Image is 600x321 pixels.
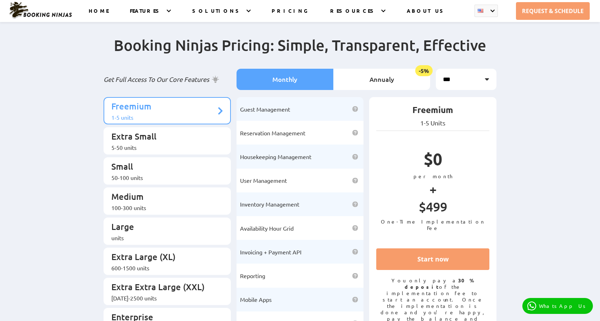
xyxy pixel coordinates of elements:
h2: Booking Ninjas Pricing: Simple, Transparent, Effective [104,36,496,69]
li: Monthly [237,69,333,90]
img: help icon [352,297,358,303]
p: Medium [111,191,216,204]
a: WhatsApp Us [522,298,593,314]
span: User Management [240,177,287,184]
p: Extra Small [111,131,216,144]
span: Guest Management [240,106,290,113]
a: HOME [89,7,109,22]
img: help icon [352,225,358,231]
p: Small [111,161,216,174]
p: Freemium [376,104,489,119]
a: FEATURES [130,7,162,22]
img: help icon [352,178,358,184]
div: 1-5 units [111,114,216,121]
a: SOLUTIONS [192,7,242,22]
p: $0 [376,148,489,173]
div: 100-300 units [111,204,216,211]
img: help icon [352,273,358,279]
div: 600-1500 units [111,264,216,271]
p: 1-5 Units [376,119,489,127]
p: per month [376,173,489,179]
div: 5-50 units [111,144,216,151]
p: One-Time Implementation Fee [376,218,489,231]
img: help icon [352,130,358,136]
img: help icon [352,154,358,160]
strong: 30% deposit [405,277,474,290]
p: Extra Large (XL) [111,251,216,264]
p: Extra Extra Large (XXL) [111,281,216,294]
li: Annualy [333,69,430,90]
div: 50-100 units [111,174,216,181]
img: help icon [352,249,358,255]
a: ABOUT US [407,7,446,22]
p: Large [111,221,216,234]
a: Start now [376,248,489,270]
span: -5% [415,65,433,76]
p: WhatsApp Us [539,303,588,309]
span: Invoicing + Payment API [240,248,301,255]
p: Freemium [111,101,216,114]
span: Mobile Apps [240,296,272,303]
a: PRICING [272,7,309,22]
p: $499 [376,199,489,218]
span: Availability Hour Grid [240,225,294,232]
div: [DATE]-2500 units [111,294,216,302]
span: Housekeeping Management [240,153,311,160]
a: RESOURCES [330,7,377,22]
span: Reporting [240,272,265,279]
img: help icon [352,201,358,207]
span: Inventory Management [240,201,299,208]
div: units [111,234,216,241]
img: help icon [352,106,358,112]
span: Reservation Management [240,129,305,136]
p: + [376,179,489,199]
p: Get Full Access To Our Core Features [104,75,231,84]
